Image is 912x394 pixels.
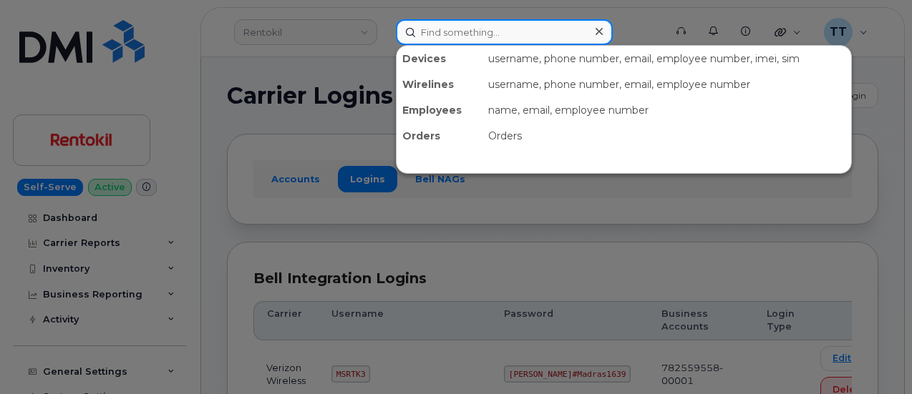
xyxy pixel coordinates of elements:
[850,332,901,383] iframe: Messenger Launcher
[397,123,482,149] div: Orders
[482,97,851,123] div: name, email, employee number
[482,72,851,97] div: username, phone number, email, employee number
[482,123,851,149] div: Orders
[482,46,851,72] div: username, phone number, email, employee number, imei, sim
[397,97,482,123] div: Employees
[397,46,482,72] div: Devices
[397,72,482,97] div: Wirelines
